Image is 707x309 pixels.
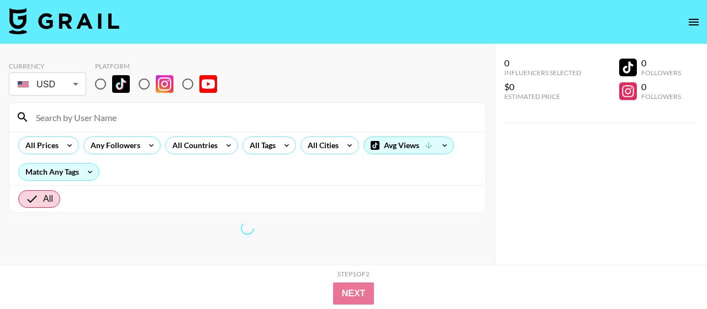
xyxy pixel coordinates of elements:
[641,92,681,101] div: Followers
[19,137,61,154] div: All Prices
[29,108,479,126] input: Search by User Name
[683,11,705,33] button: open drawer
[241,222,254,235] span: Refreshing lists, bookers, clients, countries, tags, cities, talent, talent...
[84,137,143,154] div: Any Followers
[243,137,278,154] div: All Tags
[641,81,681,92] div: 0
[95,62,226,70] div: Platform
[11,75,84,94] div: USD
[112,75,130,93] img: TikTok
[9,62,86,70] div: Currency
[9,8,119,34] img: Grail Talent
[301,137,341,154] div: All Cities
[504,92,581,101] div: Estimated Price
[641,69,681,77] div: Followers
[19,164,99,180] div: Match Any Tags
[156,75,173,93] img: Instagram
[43,192,53,206] span: All
[166,137,220,154] div: All Countries
[199,75,217,93] img: YouTube
[504,81,581,92] div: $0
[641,57,681,69] div: 0
[333,282,374,305] button: Next
[504,57,581,69] div: 0
[337,270,370,278] div: Step 1 of 2
[364,137,453,154] div: Avg Views
[504,69,581,77] div: Influencers Selected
